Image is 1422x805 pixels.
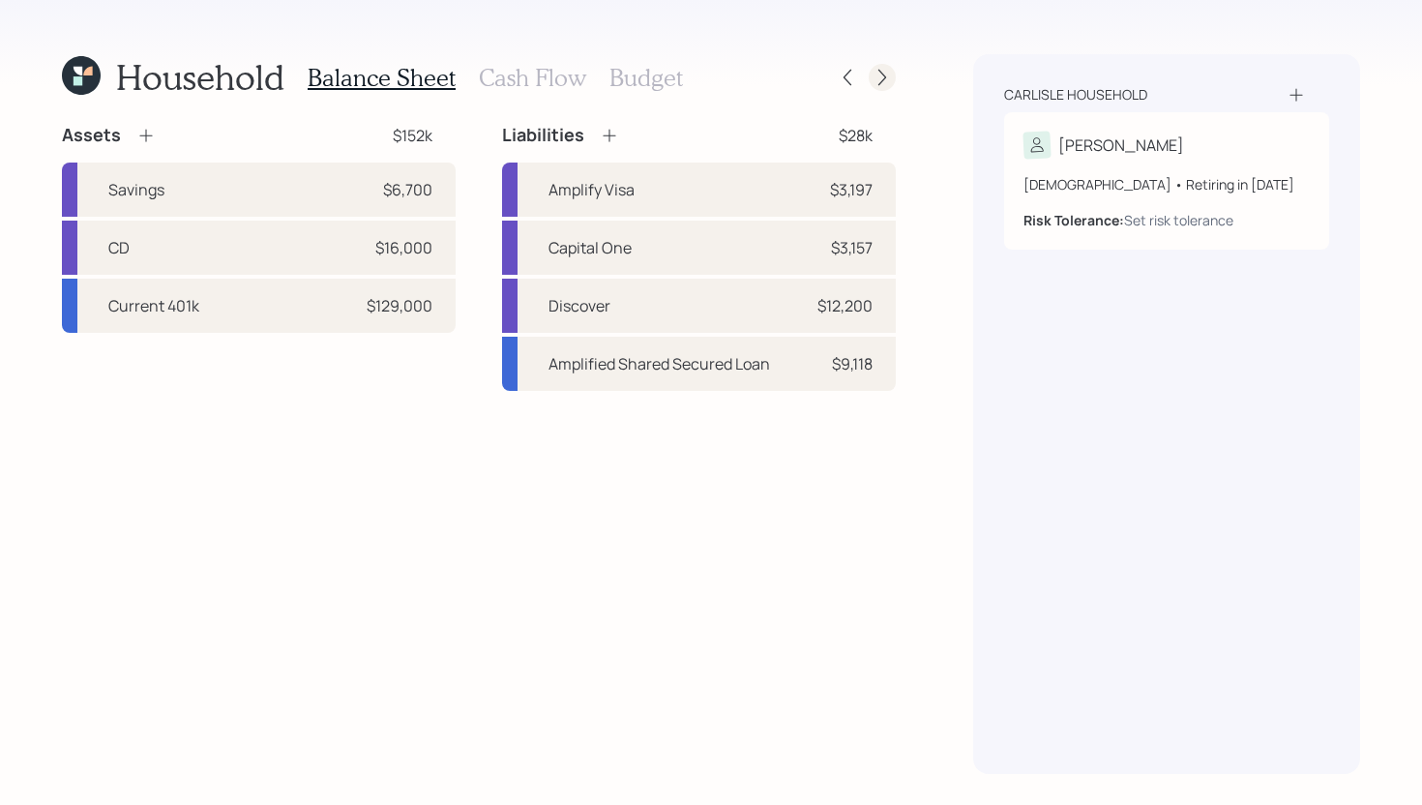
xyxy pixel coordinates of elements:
div: $3,157 [831,236,873,259]
div: Current 401k [108,294,199,317]
div: [PERSON_NAME] [1058,134,1184,157]
div: $3,197 [830,178,873,201]
div: Set risk tolerance [1124,210,1233,230]
div: Carlisle household [1004,85,1147,104]
div: Amplify Visa [548,178,635,201]
h4: Liabilities [502,125,584,146]
div: $152k [393,124,432,147]
h3: Cash Flow [479,64,586,92]
div: [DEMOGRAPHIC_DATA] • Retiring in [DATE] [1023,174,1310,194]
b: Risk Tolerance: [1023,211,1124,229]
div: $129,000 [367,294,432,317]
div: Amplified Shared Secured Loan [548,352,770,375]
div: CD [108,236,130,259]
div: $12,200 [817,294,873,317]
div: Savings [108,178,164,201]
div: Capital One [548,236,632,259]
div: $28k [839,124,873,147]
h3: Budget [609,64,683,92]
h3: Balance Sheet [308,64,456,92]
div: Discover [548,294,610,317]
div: $6,700 [383,178,432,201]
h1: Household [116,56,284,98]
div: $16,000 [375,236,432,259]
div: $9,118 [832,352,873,375]
h4: Assets [62,125,121,146]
